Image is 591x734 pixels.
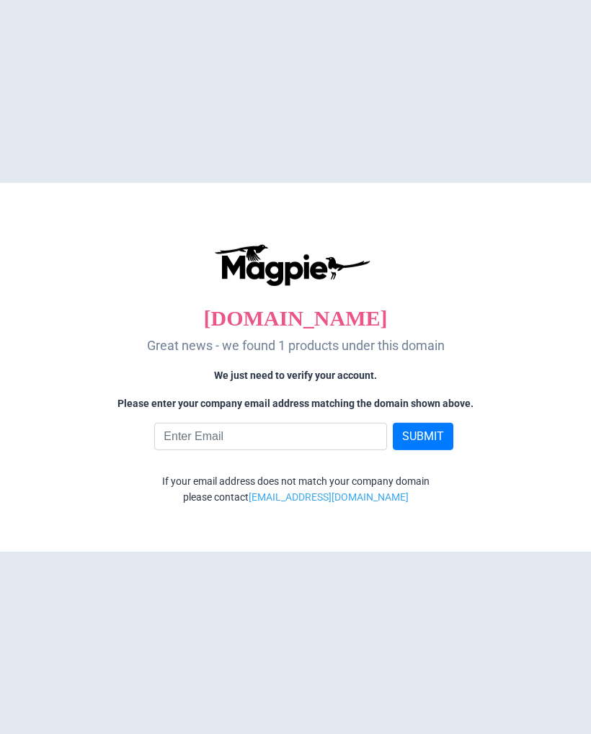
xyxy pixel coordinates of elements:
img: logo-ab69f6fb50320c5b225c76a69d11143b.png [210,243,373,286]
p: [DOMAIN_NAME] [29,300,562,335]
button: SUBMIT [393,423,453,450]
div: If your email address does not match your company domain [18,473,573,489]
input: Enter Email [154,423,386,450]
p: We just need to verify your account. [29,367,562,383]
p: Please enter your company email address matching the domain shown above. [29,395,562,411]
a: [EMAIL_ADDRESS][DOMAIN_NAME] [249,489,409,505]
p: Great news - we found 1 products under this domain [29,335,562,356]
div: please contact [18,489,573,505]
